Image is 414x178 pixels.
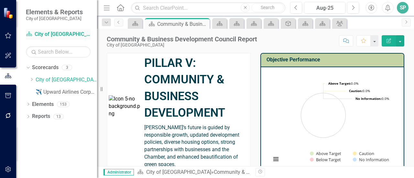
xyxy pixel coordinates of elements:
h3: Objective Performance [267,57,400,63]
svg: Interactive chart [268,72,394,169]
text: No Information [359,157,389,162]
a: Scorecards [32,64,59,71]
img: ClearPoint Strategy [3,7,15,19]
span: Administrator [103,169,134,175]
button: Show Caution [353,151,374,156]
span: Elements & Reports [26,8,83,16]
input: Search Below... [26,46,91,58]
input: Search ClearPoint... [131,2,285,14]
tspan: Caution: [349,89,363,93]
a: ✈️ Upward Airlines Corporate [36,89,97,96]
span: Search [261,5,275,10]
a: City of [GEOGRAPHIC_DATA] [26,31,91,38]
div: Community & Business Development Council Report [157,20,208,28]
div: Community & Business Development Council Report [107,36,257,43]
a: City of [GEOGRAPHIC_DATA] [146,169,211,175]
button: Aug-25 [304,2,345,14]
strong: PILLAR V: COMMUNITY & BUSINESS DEVELOPMENT [144,56,225,120]
a: Reports [32,113,50,120]
div: » [137,169,251,176]
a: City of [GEOGRAPHIC_DATA] [36,76,97,84]
button: Show No Information [353,157,389,162]
div: Aug-25 [306,4,343,12]
img: Icon 5-no background.png [109,95,141,128]
text: 0.0% [355,96,389,101]
tspan: No Information: [355,96,382,101]
div: City of [GEOGRAPHIC_DATA] [107,43,257,47]
div: 3 [62,65,72,70]
a: Elements [32,101,54,108]
div: Community & Business Development Council Report [214,169,333,175]
div: 153 [57,101,70,107]
button: View chart menu, Chart [271,155,280,164]
button: Search [251,3,284,12]
text: Caution [359,151,374,156]
button: SP [397,2,409,14]
text: 0.0% [349,89,370,93]
button: Show Above Target [310,151,342,156]
small: City of [GEOGRAPHIC_DATA] [26,16,83,21]
span: [PERSON_NAME]’s future is guided by responsible growth, updated development policies, diverse hou... [144,124,239,167]
div: 13 [53,114,64,119]
tspan: Above Target: [328,81,351,86]
div: Chart. Highcharts interactive chart. [268,72,397,169]
button: Show Below Target [310,157,341,162]
text: 0.0% [328,81,358,86]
